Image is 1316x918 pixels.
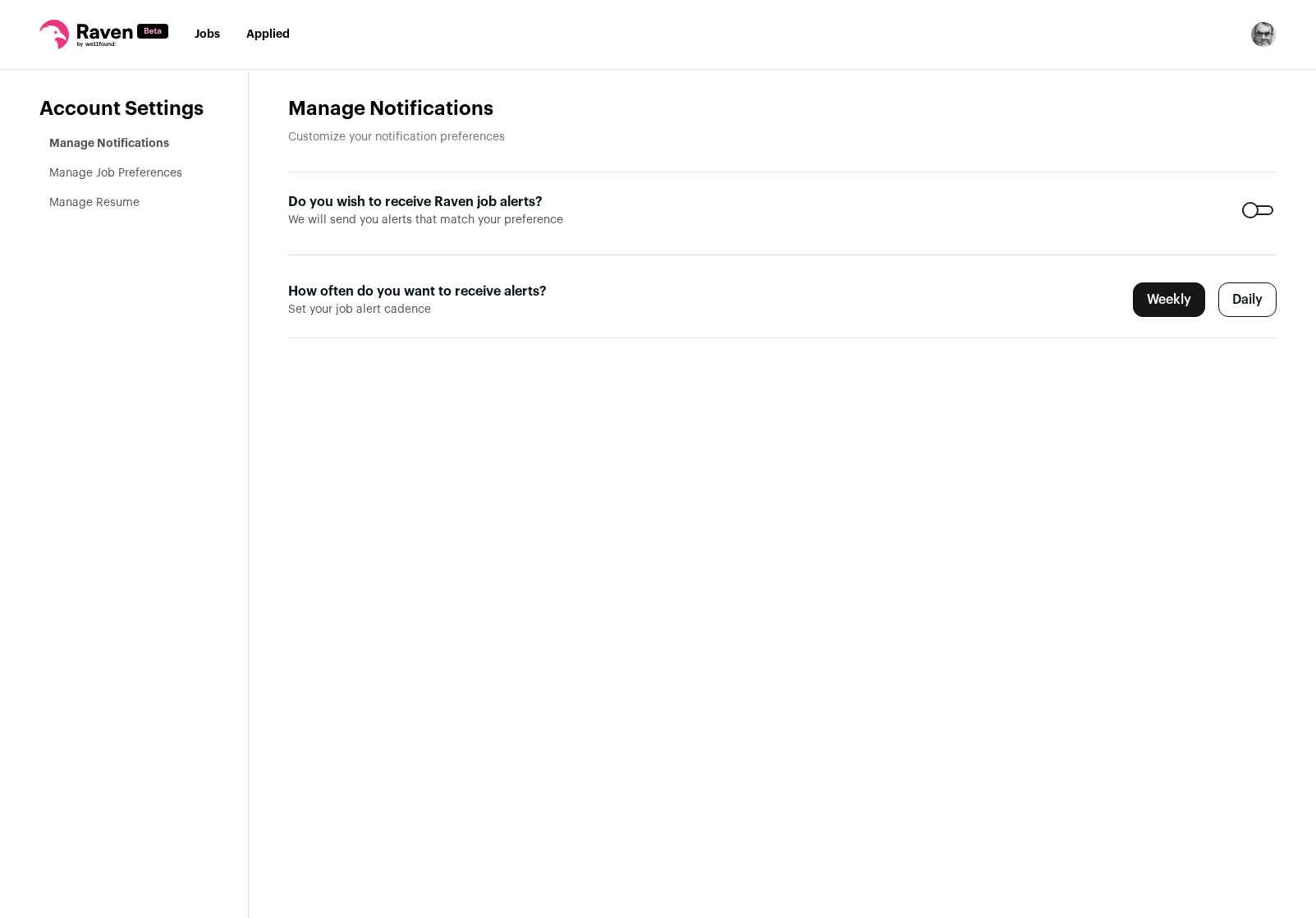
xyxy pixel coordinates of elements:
button: Open dropdown [1250,21,1277,48]
span: We will send you alerts that match your preference [288,212,608,228]
header: Account Settings [39,96,209,122]
label: Do you wish to receive Raven job alerts? [288,192,608,212]
p: Customize your notification preferences [288,129,1277,145]
label: Daily [1218,282,1277,317]
img: 18393578-medium_jpg [1250,21,1277,48]
label: How often do you want to receive alerts? [288,282,608,301]
a: Applied [246,29,290,40]
a: Manage Notifications [49,138,169,149]
a: Jobs [195,29,220,40]
span: Set your job alert cadence [288,301,608,318]
label: Weekly [1133,282,1205,317]
a: Manage Job Preferences [49,168,182,179]
a: Manage Resume [49,197,140,209]
h1: Manage Notifications [288,96,1277,122]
